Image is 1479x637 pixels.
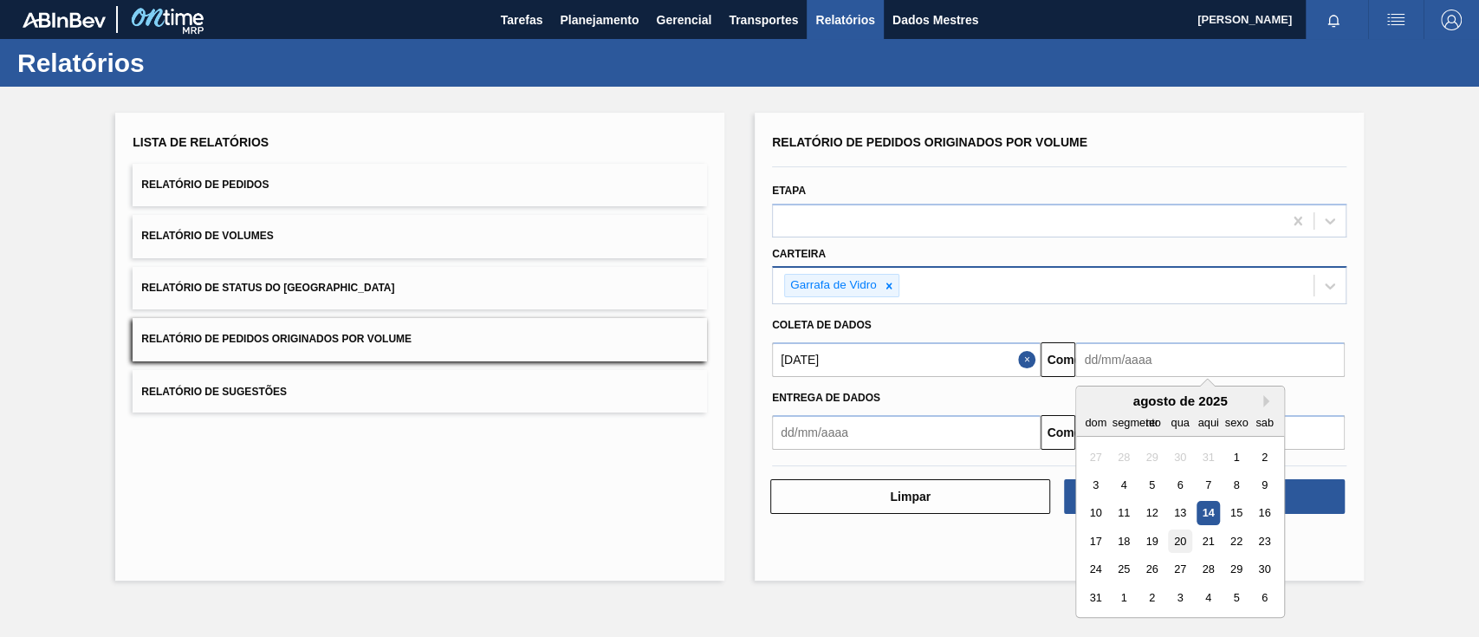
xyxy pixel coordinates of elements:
[501,13,543,27] font: Tarefas
[772,415,1041,450] input: dd/mm/aaaa
[890,490,931,504] font: Limpar
[1253,530,1276,553] div: Escolha sábado, 23 de agosto de 2025
[1230,507,1242,520] font: 15
[1230,535,1242,548] font: 22
[141,334,412,346] font: Relatório de Pedidos Originados por Volume
[1205,591,1211,604] font: 4
[1253,502,1276,525] div: Escolha sábado, 16 de agosto de 2025
[1197,530,1220,553] div: Escolha quinta-feira, 21 de agosto de 2025
[1140,445,1164,469] div: Não disponível terça-feira, 29 de julho de 2025
[1259,507,1271,520] font: 16
[1177,478,1184,491] font: 6
[1262,591,1268,604] font: 6
[1075,342,1344,377] input: dd/mm/aaaa
[1169,473,1192,497] div: Escolha quarta-feira, 6 de agosto de 2025
[1385,10,1406,30] img: ações do usuário
[1225,586,1249,609] div: Escolha sexta-feira, 5 de setembro de 2025
[1112,558,1136,582] div: Escolha segunda-feira, 25 de agosto de 2025
[1121,478,1127,491] font: 4
[1225,558,1249,582] div: Escolha sexta-feira, 29 de agosto de 2025
[1174,535,1186,548] font: 20
[1197,502,1220,525] div: Escolha quinta-feira, 14 de agosto de 2025
[772,319,872,331] font: Coleta de dados
[1262,478,1268,491] font: 9
[1169,558,1192,582] div: Escolha quarta-feira, 27 de agosto de 2025
[1084,502,1107,525] div: Escolha domingo, 10 de agosto de 2025
[1225,473,1249,497] div: Escolha sexta-feira, 8 de agosto de 2025
[133,370,707,413] button: Relatório de Sugestões
[133,267,707,309] button: Relatório de Status do [GEOGRAPHIC_DATA]
[1146,535,1158,548] font: 19
[1086,416,1107,429] font: dom
[1140,473,1164,497] div: Escolha terça-feira, 5 de agosto de 2025
[1263,395,1275,407] button: Próximo mês
[1140,586,1164,609] div: Escolha terça-feira, 2 de setembro de 2025
[17,49,145,77] font: Relatórios
[1082,443,1279,612] div: mês 2025-08
[1234,591,1240,604] font: 5
[1093,478,1099,491] font: 3
[1090,507,1102,520] font: 10
[1140,558,1164,582] div: Escolha terça-feira, 26 de agosto de 2025
[1112,445,1136,469] div: Não disponível segunda-feira, 28 de julho de 2025
[1112,586,1136,609] div: Escolha segunda-feira, 1 de setembro de 2025
[1197,586,1220,609] div: Escolha quinta-feira, 4 de setembro de 2025
[1203,451,1215,464] font: 31
[1149,478,1155,491] font: 5
[815,13,874,27] font: Relatórios
[1140,502,1164,525] div: Escolha terça-feira, 12 de agosto de 2025
[1225,416,1249,429] font: sexo
[1197,473,1220,497] div: Escolha quinta-feira, 7 de agosto de 2025
[1041,415,1075,450] button: Comeu
[560,13,639,27] font: Planejamento
[1090,535,1102,548] font: 17
[1145,416,1158,429] font: ter
[1203,507,1215,520] font: 14
[1230,563,1242,576] font: 29
[133,318,707,361] button: Relatório de Pedidos Originados por Volume
[1090,563,1102,576] font: 24
[1169,530,1192,553] div: Escolha quarta-feira, 20 de agosto de 2025
[1253,586,1276,609] div: Escolha sábado, 6 de setembro de 2025
[1205,478,1211,491] font: 7
[1112,502,1136,525] div: Escolha segunda-feira, 11 de agosto de 2025
[1169,445,1192,469] div: Não disponível quarta-feira, 30 de julho de 2025
[790,278,877,291] font: Garrafa de Vidro
[1084,558,1107,582] div: Escolha domingo, 24 de agosto de 2025
[1118,451,1130,464] font: 28
[1203,563,1215,576] font: 28
[1259,535,1271,548] font: 23
[1084,473,1107,497] div: Escolha domingo, 3 de agosto de 2025
[1118,507,1130,520] font: 11
[772,135,1087,149] font: Relatório de Pedidos Originados por Volume
[1112,530,1136,553] div: Escolha segunda-feira, 18 de agosto de 2025
[133,135,269,149] font: Lista de Relatórios
[1197,13,1292,26] font: [PERSON_NAME]
[23,12,106,28] img: TNhmsLtSVTkK8tSr43FrP2fwEKptu5GPRR3wAAAABJRU5ErkJggg==
[1090,591,1102,604] font: 31
[1256,416,1275,429] font: sab
[1259,563,1271,576] font: 30
[1253,558,1276,582] div: Escolha sábado, 30 de agosto de 2025
[1064,479,1344,514] button: Download
[1169,586,1192,609] div: Escolha quarta-feira, 3 de setembro de 2025
[1262,451,1268,464] font: 2
[1203,535,1215,548] font: 21
[1306,8,1361,32] button: Notificações
[1225,530,1249,553] div: Escolha sexta-feira, 22 de agosto de 2025
[1174,451,1186,464] font: 30
[656,13,711,27] font: Gerencial
[1112,416,1161,429] font: segmento
[1169,502,1192,525] div: Escolha quarta-feira, 13 de agosto de 2025
[1084,586,1107,609] div: Escolha domingo, 31 de agosto de 2025
[1441,10,1462,30] img: Sair
[1146,563,1158,576] font: 26
[141,282,394,294] font: Relatório de Status do [GEOGRAPHIC_DATA]
[1047,353,1087,367] font: Comeu
[1253,445,1276,469] div: Escolha sábado, 2 de agosto de 2025
[1149,591,1155,604] font: 2
[141,385,287,397] font: Relatório de Sugestões
[770,479,1050,514] button: Limpar
[1112,473,1136,497] div: Escolha segunda-feira, 4 de agosto de 2025
[1197,445,1220,469] div: Não disponível quinta-feira, 31 de julho de 2025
